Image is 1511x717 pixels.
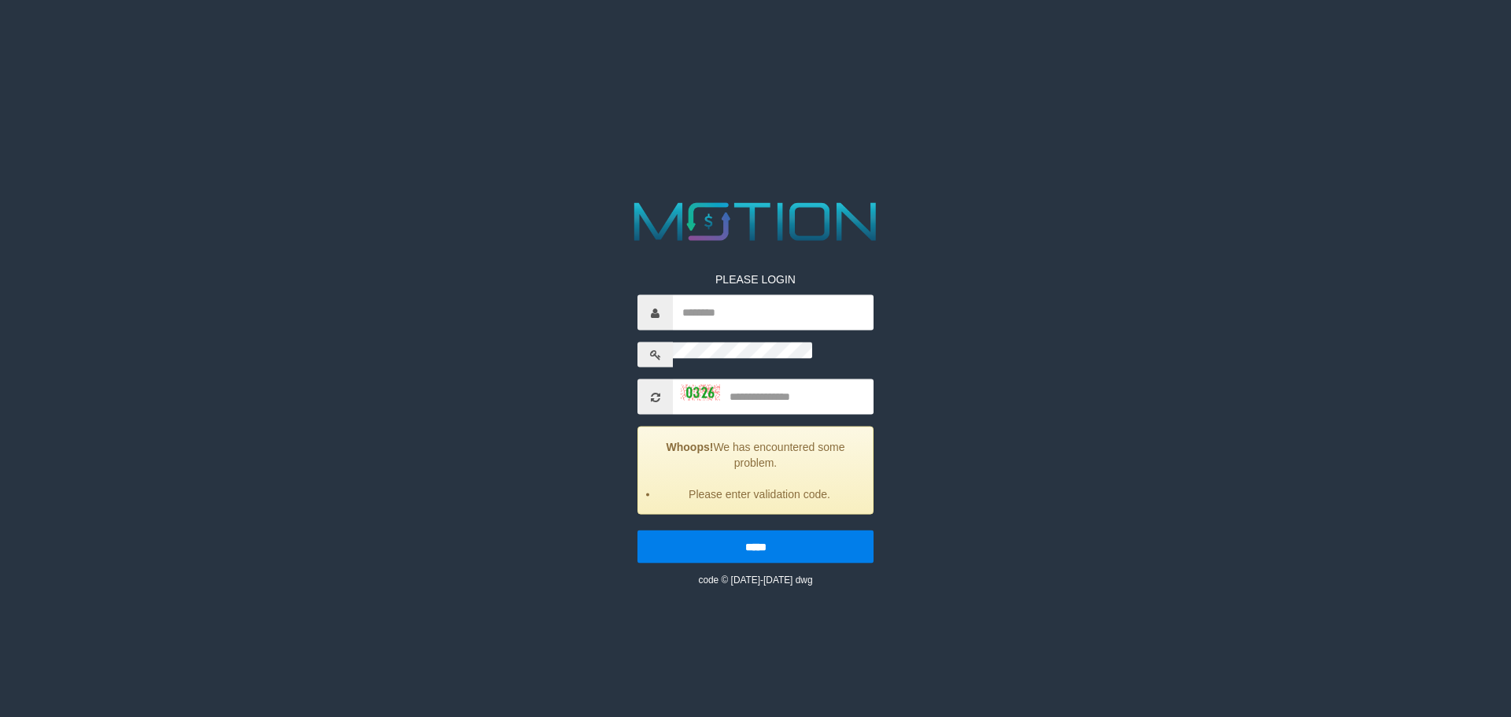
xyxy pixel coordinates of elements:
div: We has encountered some problem. [637,427,874,515]
small: code © [DATE]-[DATE] dwg [698,575,812,586]
li: Please enter validation code. [658,486,861,502]
img: MOTION_logo.png [623,196,888,248]
p: PLEASE LOGIN [637,272,874,287]
strong: Whoops! [667,441,714,453]
img: captcha [681,384,720,400]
